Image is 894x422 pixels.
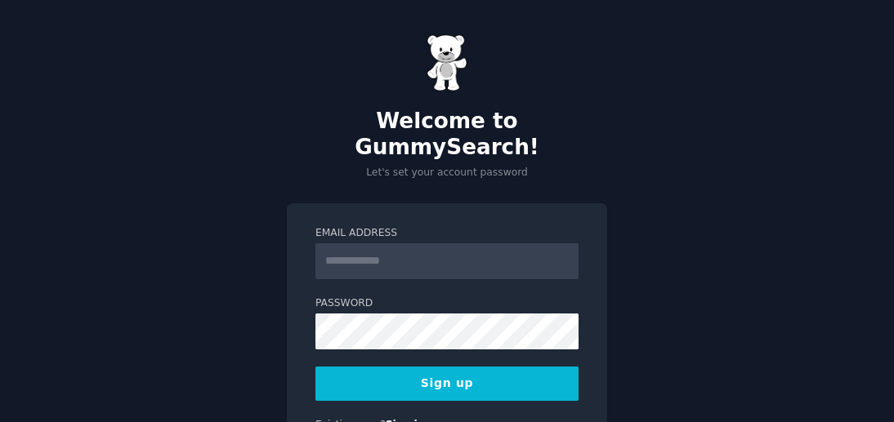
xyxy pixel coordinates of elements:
label: Password [315,296,579,311]
p: Let's set your account password [287,166,607,180]
img: Gummy Bear [427,34,467,91]
h2: Welcome to GummySearch! [287,109,607,160]
button: Sign up [315,366,579,401]
label: Email Address [315,226,579,241]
